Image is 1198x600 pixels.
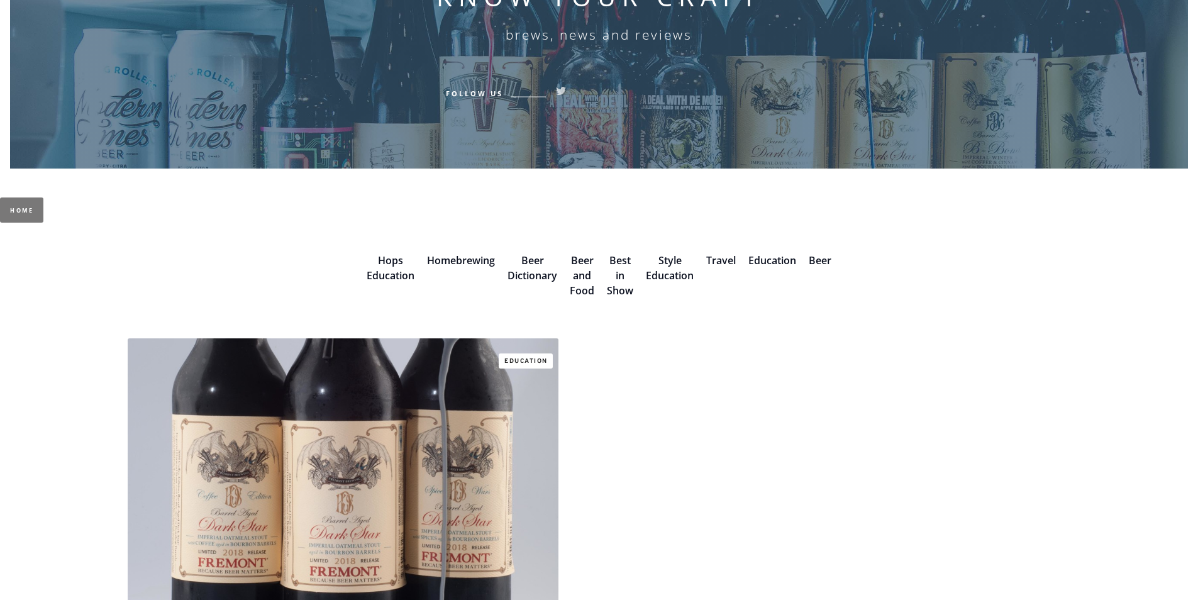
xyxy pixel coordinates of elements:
[570,253,594,297] a: Beer and Food
[499,353,553,369] a: Education
[367,253,414,282] a: Hops Education
[427,253,495,267] a: Homebrewing
[646,253,694,282] a: Style Education
[506,27,692,42] h6: brews, news and reviews
[507,253,557,282] a: Beer Dictionary
[607,253,633,297] a: Best in Show
[446,87,503,99] h6: Follow Us
[706,253,736,267] a: Travel
[748,253,796,267] a: Education
[809,253,831,267] a: Beer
